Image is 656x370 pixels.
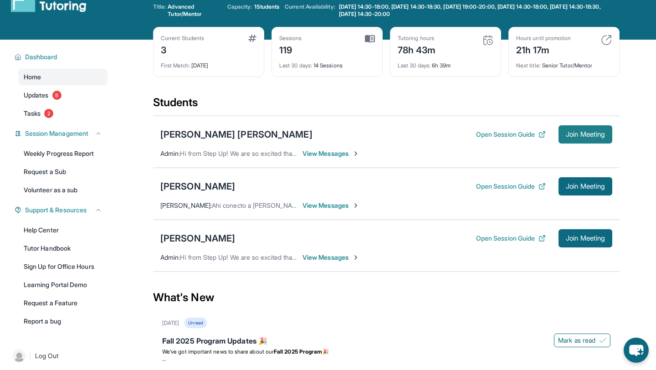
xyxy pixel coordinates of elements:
[153,3,166,18] span: Title:
[624,338,649,363] button: chat-button
[516,35,571,42] div: Hours until promotion
[212,201,303,209] span: Ahi conecto a [PERSON_NAME]
[13,349,26,362] img: user-img
[161,62,190,69] span: First Match :
[52,91,61,100] span: 8
[160,149,180,157] span: Admin :
[44,109,53,118] span: 2
[161,42,204,57] div: 3
[153,95,620,115] div: Students
[482,35,493,46] img: card
[352,202,359,209] img: Chevron-Right
[160,201,212,209] span: [PERSON_NAME] :
[302,201,359,210] span: View Messages
[153,277,620,318] div: What's New
[352,150,359,157] img: Chevron-Right
[168,3,221,18] span: Advanced Tutor/Mentor
[25,129,88,138] span: Session Management
[302,149,359,158] span: View Messages
[160,232,235,245] div: [PERSON_NAME]
[558,336,595,345] span: Mark as read
[322,348,329,355] span: 🎉
[476,130,546,139] button: Open Session Guide
[24,72,41,82] span: Home
[24,109,41,118] span: Tasks
[302,253,359,262] span: View Messages
[25,206,87,215] span: Support & Resources
[29,350,31,361] span: |
[162,335,610,348] div: Fall 2025 Program Updates 🎉
[337,3,620,18] a: [DATE] 14:30-18:00, [DATE] 14:30-18:30, [DATE] 19:00-20:00, [DATE] 14:30-18:00, [DATE] 14:30-18:3...
[559,125,612,144] button: Join Meeting
[161,35,204,42] div: Current Students
[599,337,606,344] img: Mark as read
[248,35,256,42] img: card
[18,222,108,238] a: Help Center
[18,105,108,122] a: Tasks2
[18,295,108,311] a: Request a Feature
[554,334,610,347] button: Mark as read
[398,42,436,57] div: 78h 43m
[365,35,375,43] img: card
[398,62,430,69] span: Last 30 days :
[162,319,179,327] div: [DATE]
[566,236,605,241] span: Join Meeting
[227,3,252,10] span: Capacity:
[162,348,274,355] span: We’ve got important news to share about our
[566,184,605,189] span: Join Meeting
[25,52,57,62] span: Dashboard
[18,240,108,257] a: Tutor Handbook
[18,277,108,293] a: Learning Portal Demo
[339,3,618,18] span: [DATE] 14:30-18:00, [DATE] 14:30-18:30, [DATE] 19:00-20:00, [DATE] 14:30-18:00, [DATE] 14:30-18:3...
[21,129,102,138] button: Session Management
[279,62,312,69] span: Last 30 days :
[21,52,102,62] button: Dashboard
[566,132,605,137] span: Join Meeting
[476,182,546,191] button: Open Session Guide
[352,254,359,261] img: Chevron-Right
[18,164,108,180] a: Request a Sub
[160,253,180,261] span: Admin :
[398,57,493,69] div: 6h 39m
[35,351,59,360] span: Log Out
[18,87,108,103] a: Updates8
[21,206,102,215] button: Support & Resources
[559,229,612,247] button: Join Meeting
[279,35,302,42] div: Sessions
[24,91,49,100] span: Updates
[279,57,375,69] div: 14 Sessions
[279,42,302,57] div: 119
[559,177,612,195] button: Join Meeting
[184,318,206,328] div: Unread
[516,42,571,57] div: 21h 17m
[601,35,612,46] img: card
[9,346,108,366] a: |Log Out
[161,57,256,69] div: [DATE]
[254,3,280,10] span: 1 Students
[18,258,108,275] a: Sign Up for Office Hours
[18,182,108,198] a: Volunteer as a sub
[18,69,108,85] a: Home
[476,234,546,243] button: Open Session Guide
[274,348,322,355] strong: Fall 2025 Program
[160,180,235,193] div: [PERSON_NAME]
[18,145,108,162] a: Weekly Progress Report
[516,57,612,69] div: Senior Tutor/Mentor
[160,128,313,141] div: [PERSON_NAME] [PERSON_NAME]
[18,313,108,329] a: Report a bug
[516,62,541,69] span: Next title :
[398,35,436,42] div: Tutoring hours
[285,3,335,18] span: Current Availability:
